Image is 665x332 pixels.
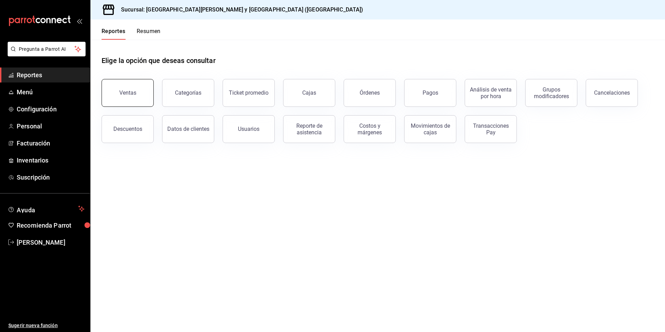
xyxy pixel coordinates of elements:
[17,156,85,165] span: Inventarios
[17,205,75,213] span: Ayuda
[17,104,85,114] span: Configuración
[17,238,85,247] span: [PERSON_NAME]
[344,115,396,143] button: Costos y márgenes
[102,55,216,66] h1: Elige la opción que deseas consultar
[167,126,209,132] div: Datos de clientes
[17,70,85,80] span: Reportes
[469,122,512,136] div: Transacciones Pay
[238,126,259,132] div: Usuarios
[360,89,380,96] div: Órdenes
[283,79,335,107] a: Cajas
[17,173,85,182] span: Suscripción
[113,126,142,132] div: Descuentos
[530,86,573,100] div: Grupos modificadores
[586,79,638,107] button: Cancelaciones
[283,115,335,143] button: Reporte de asistencia
[162,79,214,107] button: Categorías
[115,6,363,14] h3: Sucursal: [GEOGRAPHIC_DATA][PERSON_NAME] y [GEOGRAPHIC_DATA] ([GEOGRAPHIC_DATA])
[223,79,275,107] button: Ticket promedio
[288,122,331,136] div: Reporte de asistencia
[423,89,438,96] div: Pagos
[17,221,85,230] span: Recomienda Parrot
[525,79,577,107] button: Grupos modificadores
[8,322,85,329] span: Sugerir nueva función
[344,79,396,107] button: Órdenes
[404,115,456,143] button: Movimientos de cajas
[102,79,154,107] button: Ventas
[19,46,75,53] span: Pregunta a Parrot AI
[17,121,85,131] span: Personal
[119,89,136,96] div: Ventas
[17,87,85,97] span: Menú
[77,18,82,24] button: open_drawer_menu
[302,89,317,97] div: Cajas
[409,122,452,136] div: Movimientos de cajas
[102,115,154,143] button: Descuentos
[5,50,86,58] a: Pregunta a Parrot AI
[465,79,517,107] button: Análisis de venta por hora
[175,89,201,96] div: Categorías
[162,115,214,143] button: Datos de clientes
[137,28,161,40] button: Resumen
[348,122,391,136] div: Costos y márgenes
[102,28,126,40] button: Reportes
[404,79,456,107] button: Pagos
[8,42,86,56] button: Pregunta a Parrot AI
[17,139,85,148] span: Facturación
[594,89,630,96] div: Cancelaciones
[102,28,161,40] div: navigation tabs
[223,115,275,143] button: Usuarios
[229,89,269,96] div: Ticket promedio
[469,86,512,100] div: Análisis de venta por hora
[465,115,517,143] button: Transacciones Pay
